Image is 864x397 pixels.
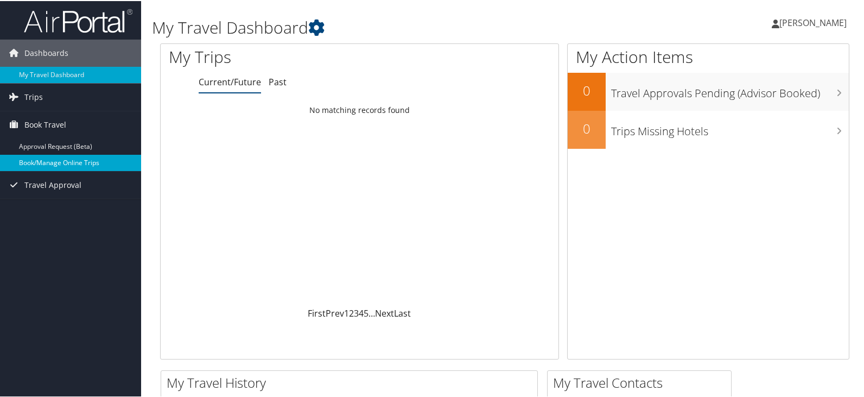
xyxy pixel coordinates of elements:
a: 0Trips Missing Hotels [568,110,849,148]
a: 4 [359,306,364,318]
h2: My Travel Contacts [553,373,731,391]
h3: Trips Missing Hotels [611,117,849,138]
a: 3 [354,306,359,318]
a: 0Travel Approvals Pending (Advisor Booked) [568,72,849,110]
td: No matching records found [161,99,558,119]
a: Last [394,306,411,318]
span: Dashboards [24,39,68,66]
span: Trips [24,83,43,110]
h1: My Travel Dashboard [152,15,622,38]
h2: 0 [568,118,606,137]
span: Travel Approval [24,171,81,198]
span: Book Travel [24,110,66,137]
a: Next [375,306,394,318]
a: First [308,306,326,318]
span: … [369,306,375,318]
h2: 0 [568,80,606,99]
a: Current/Future [199,75,261,87]
h1: My Trips [169,45,384,67]
h1: My Action Items [568,45,849,67]
h3: Travel Approvals Pending (Advisor Booked) [611,79,849,100]
a: 5 [364,306,369,318]
img: airportal-logo.png [24,7,132,33]
a: Past [269,75,287,87]
span: [PERSON_NAME] [779,16,847,28]
h2: My Travel History [167,373,537,391]
a: 1 [344,306,349,318]
a: [PERSON_NAME] [772,5,857,38]
a: Prev [326,306,344,318]
a: 2 [349,306,354,318]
